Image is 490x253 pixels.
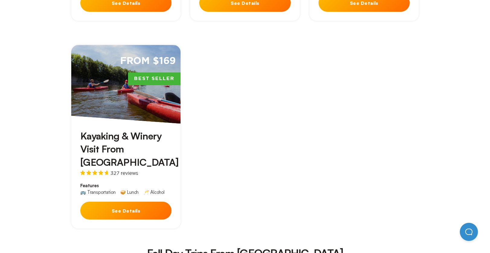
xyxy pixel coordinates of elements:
div: 🚌 Transportation [80,190,115,194]
div: 🥂 Alcohol [143,190,165,194]
div: 🥪 Lunch [120,190,139,194]
iframe: Help Scout Beacon - Open [460,223,478,241]
span: 327 reviews [110,171,138,175]
span: From $169 [120,55,176,68]
span: Best Seller [128,72,181,85]
button: See Details [80,202,171,219]
span: Features [80,183,171,189]
h3: Kayaking & Winery Visit From [GEOGRAPHIC_DATA] [80,130,171,169]
a: From $169Best SellerKayaking & Winery Visit From [GEOGRAPHIC_DATA]327 reviewsFeatures🚌 Transporta... [71,45,181,229]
